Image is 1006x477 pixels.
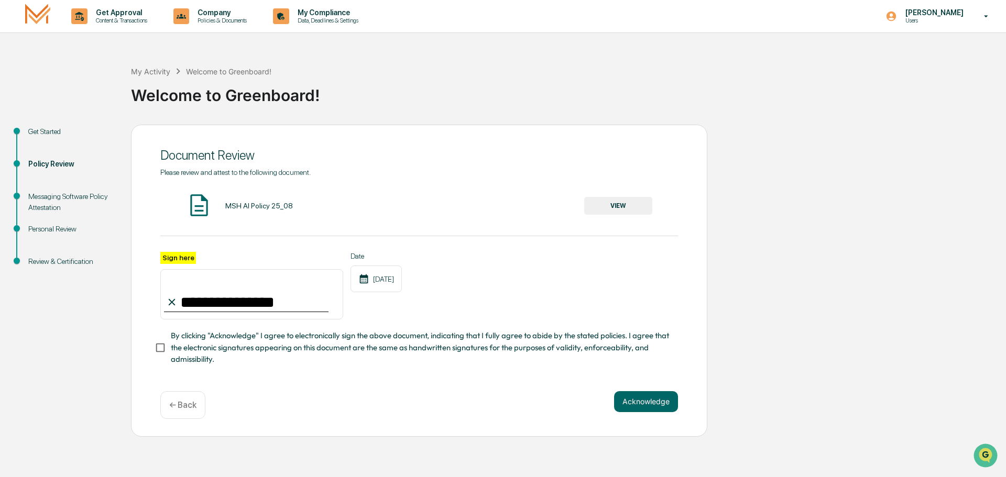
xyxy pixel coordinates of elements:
[28,256,114,267] div: Review & Certification
[131,67,170,76] div: My Activity
[6,128,72,147] a: 🖐️Preclearance
[289,8,364,17] p: My Compliance
[74,177,127,185] a: Powered byPylon
[171,330,670,365] span: By clicking "Acknowledge" I agree to electronically sign the above document, indicating that I fu...
[10,22,191,39] p: How can we help?
[351,265,402,292] div: [DATE]
[186,67,271,76] div: Welcome to Greenboard!
[178,83,191,96] button: Start new chat
[189,17,252,24] p: Policies & Documents
[88,17,152,24] p: Content & Transactions
[21,152,66,162] span: Data Lookup
[584,197,652,215] button: VIEW
[10,133,19,141] div: 🖐️
[25,4,50,28] img: logo
[614,391,678,412] button: Acknowledge
[169,400,196,410] p: ← Back
[6,148,70,167] a: 🔎Data Lookup
[351,252,402,260] label: Date
[72,128,134,147] a: 🗄️Attestations
[28,126,114,137] div: Get Started
[186,192,212,218] img: Document Icon
[160,148,678,163] div: Document Review
[897,8,969,17] p: [PERSON_NAME]
[36,91,133,99] div: We're available if you need us!
[189,8,252,17] p: Company
[10,153,19,161] div: 🔎
[21,132,68,142] span: Preclearance
[289,17,364,24] p: Data, Deadlines & Settings
[160,168,311,176] span: Please review and attest to the following document.
[10,80,29,99] img: 1746055101610-c473b297-6a78-478c-a979-82029cc54cd1
[76,133,84,141] div: 🗄️
[36,80,172,91] div: Start new chat
[88,8,152,17] p: Get Approval
[972,442,1001,471] iframe: Open customer support
[897,17,969,24] p: Users
[28,159,114,170] div: Policy Review
[86,132,130,142] span: Attestations
[28,191,114,213] div: Messaging Software Policy Attestation
[160,252,196,264] label: Sign here
[104,178,127,185] span: Pylon
[131,77,1001,105] div: Welcome to Greenboard!
[225,202,293,210] div: MSH AI Policy 25_08
[28,224,114,235] div: Personal Review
